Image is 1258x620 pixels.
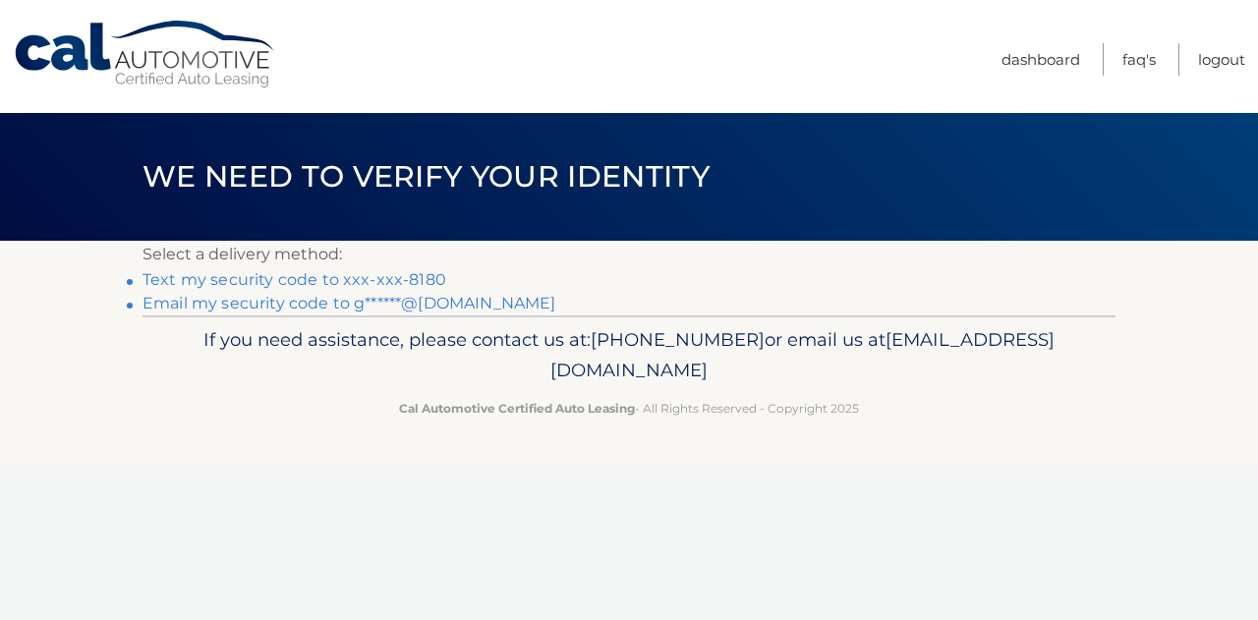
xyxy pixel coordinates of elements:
[155,324,1103,387] p: If you need assistance, please contact us at: or email us at
[143,270,446,289] a: Text my security code to xxx-xxx-8180
[143,294,556,312] a: Email my security code to g******@[DOMAIN_NAME]
[1198,43,1245,76] a: Logout
[1122,43,1156,76] a: FAQ's
[591,328,765,351] span: [PHONE_NUMBER]
[143,241,1115,268] p: Select a delivery method:
[399,401,635,416] strong: Cal Automotive Certified Auto Leasing
[155,398,1103,419] p: - All Rights Reserved - Copyright 2025
[13,20,278,89] a: Cal Automotive
[1001,43,1080,76] a: Dashboard
[143,158,710,195] span: We need to verify your identity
